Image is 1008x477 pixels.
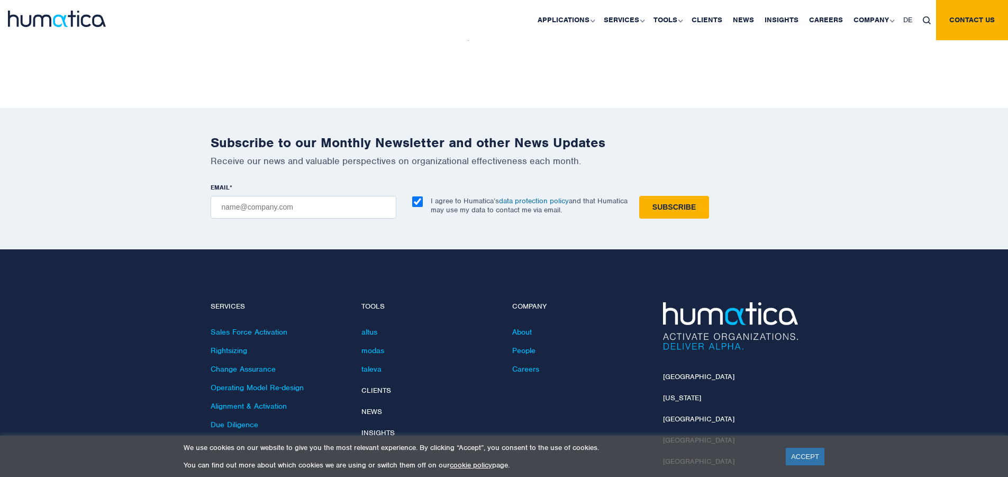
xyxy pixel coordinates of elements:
[361,346,384,355] a: modas
[361,302,496,311] h4: Tools
[361,407,382,416] a: News
[786,448,824,465] a: ACCEPT
[361,428,395,437] a: Insights
[663,415,734,424] a: [GEOGRAPHIC_DATA]
[184,461,773,470] p: You can find out more about which cookies we are using or switch them off on our page.
[499,196,569,205] a: data protection policy
[211,401,287,411] a: Alignment & Activation
[923,16,931,24] img: search_icon
[361,327,377,337] a: altus
[361,364,382,374] a: taleva
[639,196,709,219] input: Subscribe
[450,461,492,470] a: cookie policy
[361,386,391,395] a: Clients
[903,15,912,24] span: DE
[211,134,798,151] h2: Subscribe to our Monthly Newsletter and other News Updates
[211,183,230,192] span: EMAIL
[211,196,396,219] input: name@company.com
[211,364,276,374] a: Change Assurance
[8,11,106,27] img: logo
[211,302,346,311] h4: Services
[663,372,734,381] a: [GEOGRAPHIC_DATA]
[211,327,287,337] a: Sales Force Activation
[512,364,539,374] a: Careers
[184,443,773,452] p: We use cookies on our website to give you the most relevant experience. By clicking “Accept”, you...
[412,196,423,207] input: I agree to Humatica’sdata protection policyand that Humatica may use my data to contact me via em...
[512,346,535,355] a: People
[663,393,701,402] a: [US_STATE]
[211,155,798,167] p: Receive our news and valuable perspectives on organizational effectiveness each month.
[512,302,647,311] h4: Company
[512,327,532,337] a: About
[211,383,304,392] a: Operating Model Re-design
[211,346,247,355] a: Rightsizing
[211,420,258,429] a: Due Diligence
[663,302,798,350] img: Humatica
[431,196,628,214] p: I agree to Humatica’s and that Humatica may use my data to contact me via email.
